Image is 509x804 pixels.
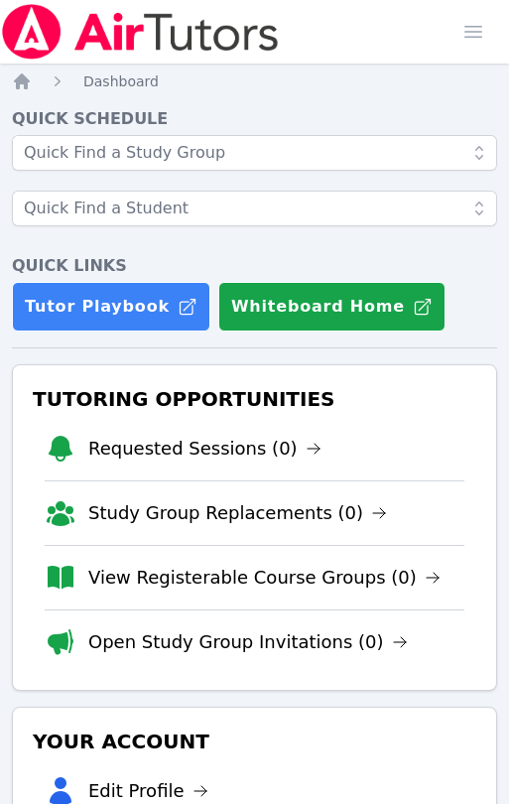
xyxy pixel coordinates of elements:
a: Open Study Group Invitations (0) [88,628,408,656]
h4: Quick Schedule [12,107,497,131]
a: View Registerable Course Groups (0) [88,564,441,592]
button: Whiteboard Home [218,282,445,332]
input: Quick Find a Study Group [12,135,497,171]
h4: Quick Links [12,254,497,278]
nav: Breadcrumb [12,71,497,91]
h3: Your Account [29,724,480,759]
a: Study Group Replacements (0) [88,499,387,527]
span: Dashboard [83,73,159,89]
a: Requested Sessions (0) [88,435,321,463]
a: Dashboard [83,71,159,91]
input: Quick Find a Student [12,191,497,226]
h3: Tutoring Opportunities [29,381,480,417]
a: Tutor Playbook [12,282,210,332]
